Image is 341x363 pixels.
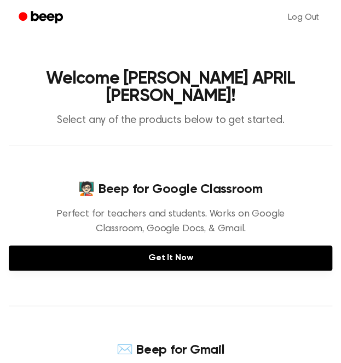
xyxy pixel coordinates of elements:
p: Select any of the products below to get started. [9,114,332,127]
a: Log Out [277,4,330,31]
a: Get It Now [9,245,332,271]
a: Beep [11,7,73,28]
h4: 🧑🏻‍🏫 Beep for Google Classroom [48,180,293,198]
p: Perfect for teachers and students. Works on Google Classroom, Google Docs, & Gmail. [48,207,293,237]
h1: Welcome [PERSON_NAME] APRIL [PERSON_NAME]! [9,70,332,105]
h4: ✉️ Beep for Gmail [79,341,261,359]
